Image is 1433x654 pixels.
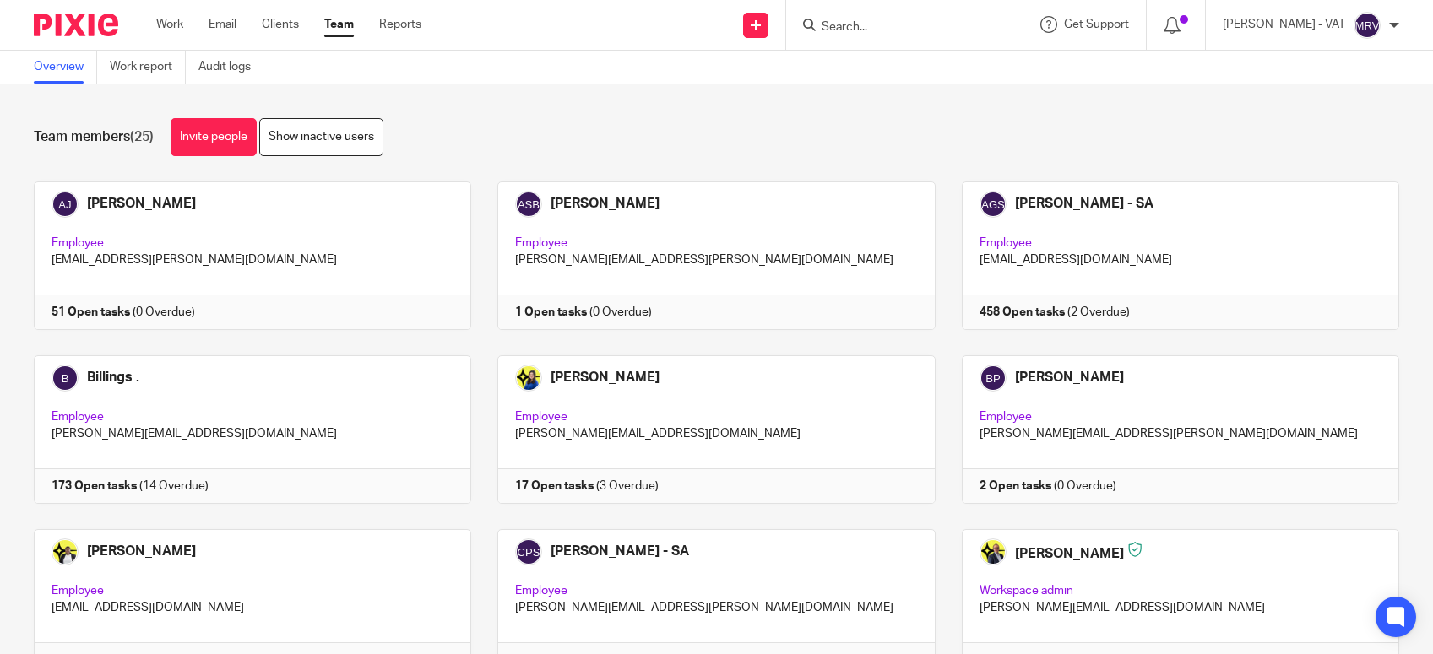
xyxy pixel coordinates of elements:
[34,14,118,36] img: Pixie
[130,130,154,143] span: (25)
[156,16,183,33] a: Work
[1354,12,1381,39] img: svg%3E
[34,51,97,84] a: Overview
[110,51,186,84] a: Work report
[324,16,354,33] a: Team
[259,118,383,156] a: Show inactive users
[1223,16,1345,33] p: [PERSON_NAME] - VAT
[171,118,257,156] a: Invite people
[198,51,263,84] a: Audit logs
[379,16,421,33] a: Reports
[209,16,236,33] a: Email
[34,128,154,146] h1: Team members
[820,20,972,35] input: Search
[262,16,299,33] a: Clients
[1064,19,1129,30] span: Get Support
